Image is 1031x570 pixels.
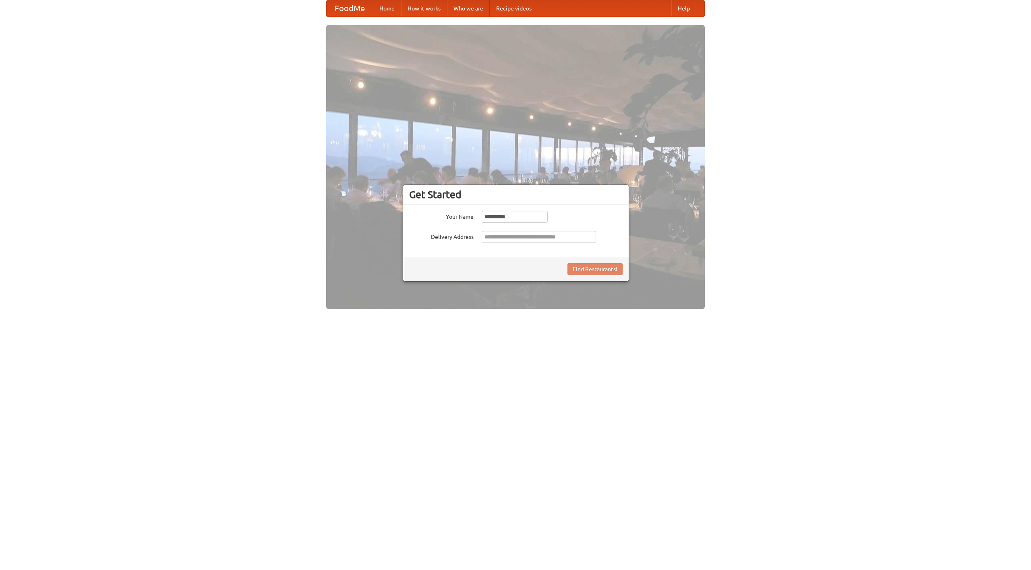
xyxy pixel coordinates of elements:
a: Recipe videos [490,0,538,17]
a: Home [373,0,401,17]
h3: Get Started [409,189,623,201]
label: Delivery Address [409,231,474,241]
label: Your Name [409,211,474,221]
a: Help [671,0,696,17]
a: How it works [401,0,447,17]
a: Who we are [447,0,490,17]
button: Find Restaurants! [567,263,623,275]
a: FoodMe [327,0,373,17]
